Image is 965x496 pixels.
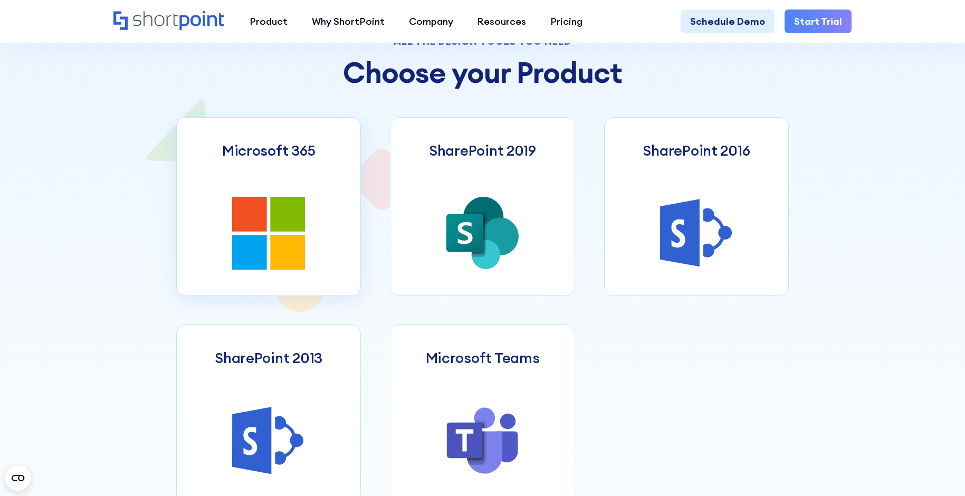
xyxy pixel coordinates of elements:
h3: Microsoft Teams [426,349,540,367]
div: Product [250,14,288,28]
div: Why ShortPoint [312,14,385,28]
a: Resources [465,9,539,34]
h3: SharePoint 2019 [429,142,536,159]
button: Open CMP widget [5,465,31,491]
div: Company [409,14,453,28]
div: All the design tools you need [176,37,789,46]
h3: SharePoint 2016 [643,142,750,159]
a: Microsoft 365 [176,117,361,295]
a: SharePoint 2016 [604,117,789,295]
a: Schedule Demo [681,9,775,34]
a: Start Trial [785,9,852,34]
a: Company [397,9,465,34]
iframe: Chat Widget [912,445,965,496]
h3: SharePoint 2013 [215,349,322,367]
div: Resources [477,14,526,28]
a: SharePoint 2019 [390,117,575,295]
a: Product [237,9,300,34]
a: Why ShortPoint [300,9,397,34]
h3: Microsoft 365 [222,142,315,159]
div: Pricing [550,14,582,28]
h2: Choose your Product [176,56,789,88]
a: Pricing [538,9,595,34]
a: Home [113,11,226,32]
